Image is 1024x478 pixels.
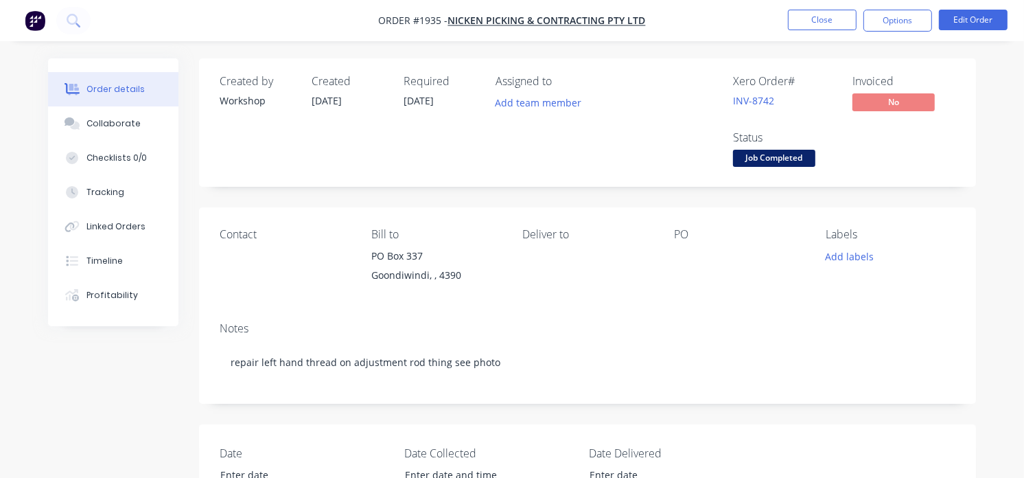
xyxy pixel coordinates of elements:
button: Checklists 0/0 [48,141,178,175]
div: Labels [826,228,955,241]
div: Created by [220,75,295,88]
div: Linked Orders [86,220,146,233]
div: Contact [220,228,349,241]
div: Deliver to [523,228,653,241]
div: PO Box 337Goondiwindi, , 4390 [371,247,501,291]
button: Add team member [488,93,589,112]
button: Add labels [818,247,881,265]
button: Order details [48,72,178,106]
div: Tracking [86,186,124,198]
button: Add team member [496,93,589,112]
a: INV-8742 [733,94,774,107]
label: Date Delivered [589,445,760,462]
button: Edit Order [939,10,1008,30]
div: Profitability [86,289,138,301]
button: Profitability [48,278,178,312]
div: Required [404,75,479,88]
img: Factory [25,10,45,31]
label: Date [220,445,391,462]
div: Order details [86,83,145,95]
div: Notes [220,322,955,335]
div: Created [312,75,387,88]
div: Goondiwindi, , 4390 [371,266,501,285]
div: Workshop [220,93,295,108]
span: [DATE] [404,94,434,107]
span: Order #1935 - [379,14,448,27]
button: Collaborate [48,106,178,141]
button: Timeline [48,244,178,278]
div: PO [674,228,804,241]
button: Tracking [48,175,178,209]
div: Checklists 0/0 [86,152,147,164]
div: repair left hand thread on adjustment rod thing see photo [220,341,955,383]
button: Job Completed [733,150,815,170]
span: Job Completed [733,150,815,167]
button: Close [788,10,857,30]
div: PO Box 337 [371,247,501,266]
div: Xero Order # [733,75,836,88]
div: Invoiced [852,75,955,88]
div: Collaborate [86,117,141,130]
div: Status [733,131,836,144]
div: Timeline [86,255,123,267]
div: Bill to [371,228,501,241]
label: Date Collected [404,445,576,462]
a: Nicken Picking & Contracting Pty Ltd [448,14,646,27]
button: Options [863,10,932,32]
span: [DATE] [312,94,342,107]
div: Assigned to [496,75,633,88]
span: No [852,93,935,111]
button: Linked Orders [48,209,178,244]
